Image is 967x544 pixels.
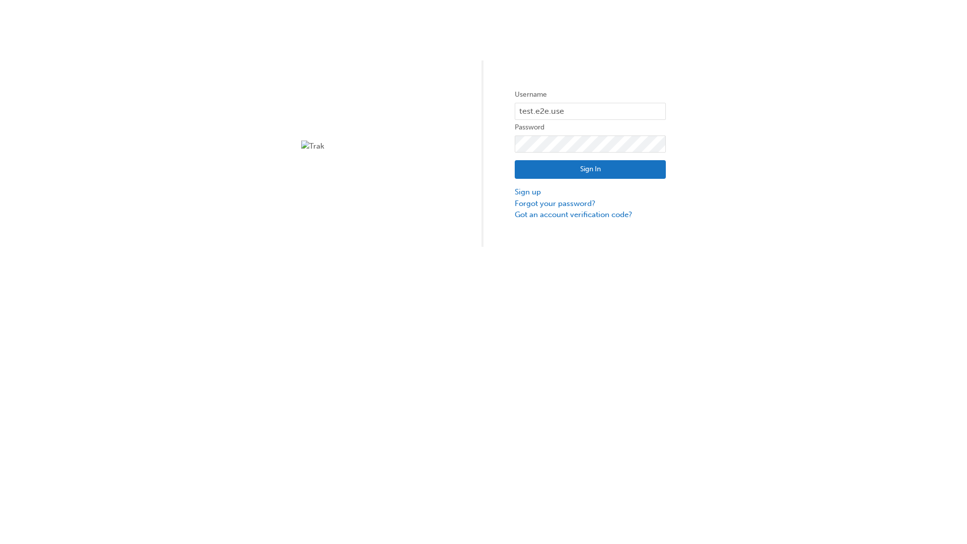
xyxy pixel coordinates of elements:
[301,141,452,152] img: Trak
[515,160,666,179] button: Sign In
[515,209,666,221] a: Got an account verification code?
[515,121,666,133] label: Password
[515,198,666,210] a: Forgot your password?
[515,103,666,120] input: Username
[515,186,666,198] a: Sign up
[515,89,666,101] label: Username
